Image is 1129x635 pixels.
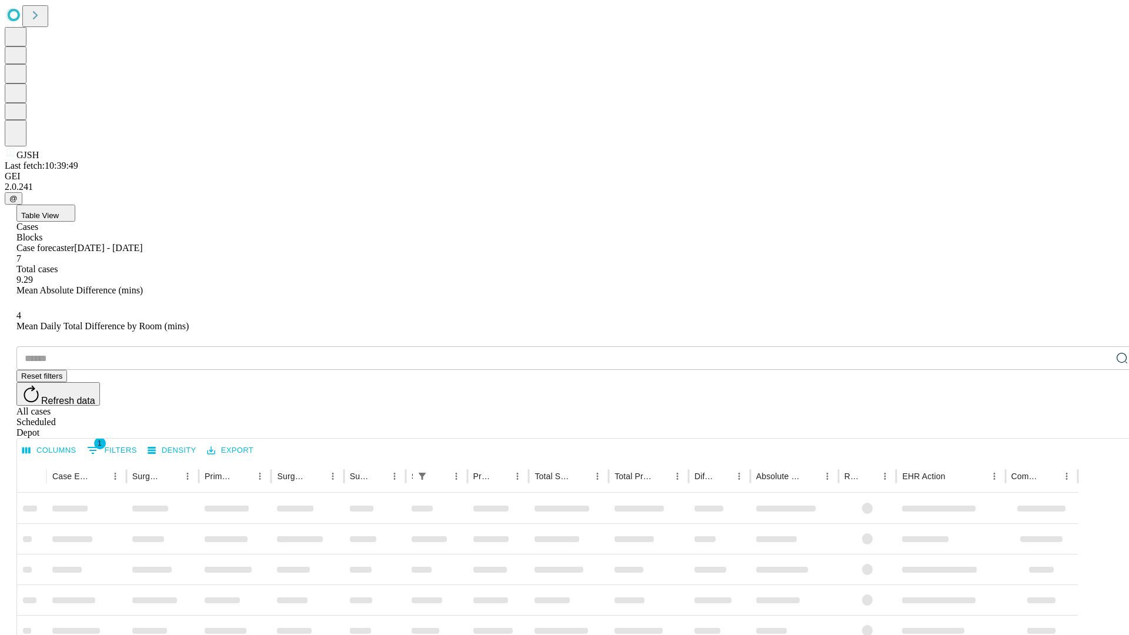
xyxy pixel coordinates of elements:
div: Difference [694,472,713,481]
div: Comments [1011,472,1041,481]
div: Scheduled In Room Duration [412,472,413,481]
span: Mean Absolute Difference (mins) [16,285,143,295]
button: Sort [370,468,386,484]
button: Select columns [19,442,79,460]
div: Primary Service [205,472,234,481]
div: Surgery Name [277,472,306,481]
button: Table View [16,205,75,222]
button: Sort [91,468,107,484]
span: Table View [21,211,59,220]
div: Resolved in EHR [844,472,860,481]
div: EHR Action [902,472,945,481]
button: Reset filters [16,370,67,382]
button: Menu [731,468,747,484]
button: Menu [589,468,606,484]
button: Sort [573,468,589,484]
div: 1 active filter [414,468,430,484]
button: Sort [947,468,963,484]
button: Menu [819,468,836,484]
button: Menu [669,468,686,484]
button: Menu [325,468,341,484]
button: Sort [308,468,325,484]
div: 2.0.241 [5,182,1124,192]
span: 1 [94,437,106,449]
button: Sort [714,468,731,484]
button: Sort [860,468,877,484]
button: Density [145,442,199,460]
span: 4 [16,310,21,320]
button: Sort [163,468,179,484]
button: Menu [509,468,526,484]
button: Export [204,442,256,460]
span: Case forecaster [16,243,74,253]
button: Menu [1058,468,1075,484]
span: 9.29 [16,275,33,285]
div: Surgeon Name [132,472,162,481]
span: [DATE] - [DATE] [74,243,142,253]
button: @ [5,192,22,205]
div: Total Scheduled Duration [535,472,572,481]
div: Surgery Date [350,472,369,481]
button: Menu [252,468,268,484]
button: Sort [493,468,509,484]
button: Refresh data [16,382,100,406]
span: Total cases [16,264,58,274]
div: Case Epic Id [52,472,89,481]
div: Absolute Difference [756,472,801,481]
div: GEI [5,171,1124,182]
button: Menu [386,468,403,484]
button: Menu [107,468,123,484]
span: Refresh data [41,396,95,406]
button: Sort [235,468,252,484]
button: Menu [448,468,465,484]
button: Menu [877,468,893,484]
span: Last fetch: 10:39:49 [5,161,78,171]
button: Sort [1042,468,1058,484]
button: Menu [986,468,1003,484]
div: Predicted In Room Duration [473,472,492,481]
span: Mean Daily Total Difference by Room (mins) [16,321,189,331]
button: Sort [432,468,448,484]
span: @ [9,194,18,203]
button: Sort [803,468,819,484]
button: Show filters [84,441,140,460]
div: Total Predicted Duration [614,472,652,481]
span: Reset filters [21,372,62,380]
button: Sort [653,468,669,484]
button: Show filters [414,468,430,484]
span: 7 [16,253,21,263]
button: Menu [179,468,196,484]
span: GJSH [16,150,39,160]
